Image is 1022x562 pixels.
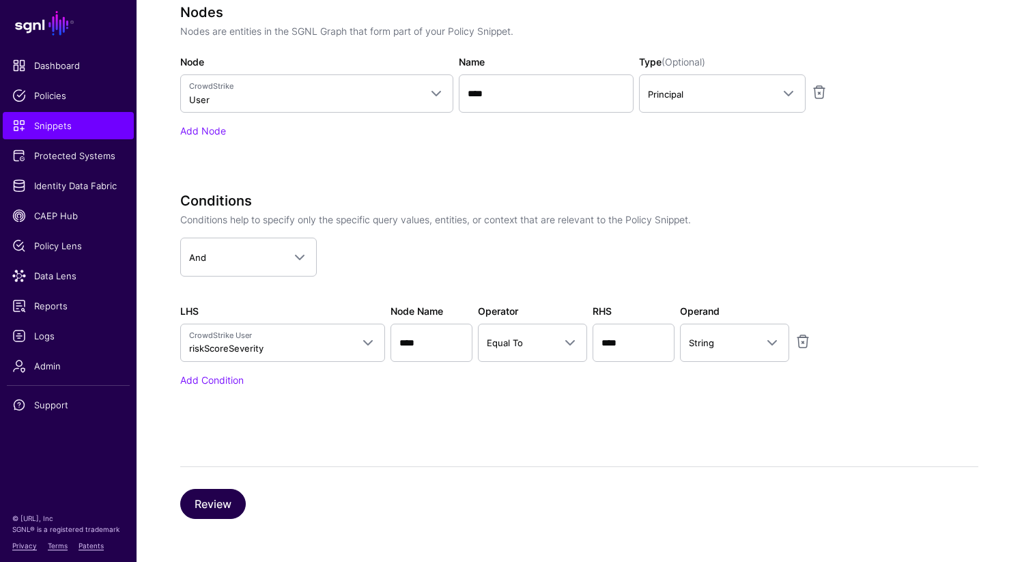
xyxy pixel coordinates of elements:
[12,542,37,550] a: Privacy
[180,55,204,69] label: Node
[12,239,124,253] span: Policy Lens
[3,292,134,320] a: Reports
[459,55,485,69] label: Name
[12,524,124,535] p: SGNL® is a registered trademark
[3,232,134,259] a: Policy Lens
[478,304,518,318] label: Operator
[12,149,124,163] span: Protected Systems
[12,513,124,524] p: © [URL], Inc
[12,299,124,313] span: Reports
[662,56,705,68] span: (Optional)
[12,359,124,373] span: Admin
[3,262,134,290] a: Data Lens
[180,125,226,137] a: Add Node
[8,8,128,38] a: SGNL
[12,59,124,72] span: Dashboard
[180,24,863,38] p: Nodes are entities in the SGNL Graph that form part of your Policy Snippet.
[79,542,104,550] a: Patents
[3,172,134,199] a: Identity Data Fabric
[648,89,683,100] span: Principal
[12,329,124,343] span: Logs
[12,269,124,283] span: Data Lens
[3,322,134,350] a: Logs
[189,81,420,92] span: CrowdStrike
[180,4,863,20] h3: Nodes
[48,542,68,550] a: Terms
[12,89,124,102] span: Policies
[189,343,264,354] span: riskScoreSeverity
[12,179,124,193] span: Identity Data Fabric
[180,489,246,519] button: Review
[189,252,206,263] span: And
[680,304,720,318] label: Operand
[180,304,199,318] label: LHS
[689,337,714,348] span: String
[12,119,124,132] span: Snippets
[3,52,134,79] a: Dashboard
[487,337,523,348] span: Equal To
[3,112,134,139] a: Snippets
[12,398,124,412] span: Support
[189,94,210,105] span: User
[3,142,134,169] a: Protected Systems
[3,352,134,380] a: Admin
[189,330,352,341] span: CrowdStrike User
[3,202,134,229] a: CAEP Hub
[12,209,124,223] span: CAEP Hub
[180,212,863,227] p: Conditions help to specify only the specific query values, entities, or context that are relevant...
[391,304,443,318] label: Node Name
[3,82,134,109] a: Policies
[180,193,863,209] h3: Conditions
[639,55,705,69] label: Type
[180,374,244,386] a: Add Condition
[593,304,612,318] label: RHS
